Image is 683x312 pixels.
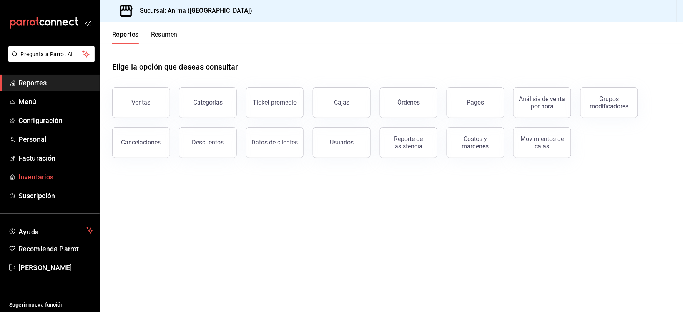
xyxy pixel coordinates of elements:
[193,99,223,106] div: Categorías
[151,31,178,44] button: Resumen
[112,31,139,44] button: Reportes
[112,31,178,44] div: navigation tabs
[5,56,95,64] a: Pregunta a Parrot AI
[112,87,170,118] button: Ventas
[380,87,437,118] button: Órdenes
[112,127,170,158] button: Cancelaciones
[18,115,93,126] span: Configuración
[18,153,93,163] span: Facturación
[18,96,93,107] span: Menú
[313,87,371,118] button: Cajas
[8,46,95,62] button: Pregunta a Parrot AI
[18,78,93,88] span: Reportes
[380,127,437,158] button: Reporte de asistencia
[246,127,304,158] button: Datos de clientes
[452,135,499,150] div: Costos y márgenes
[580,87,638,118] button: Grupos modificadores
[112,61,238,73] h1: Elige la opción que deseas consultar
[192,139,224,146] div: Descuentos
[397,99,420,106] div: Órdenes
[18,134,93,144] span: Personal
[246,87,304,118] button: Ticket promedio
[85,20,91,26] button: open_drawer_menu
[513,127,571,158] button: Movimientos de cajas
[21,50,83,58] span: Pregunta a Parrot AI
[467,99,484,106] div: Pagos
[330,139,354,146] div: Usuarios
[18,244,93,254] span: Recomienda Parrot
[585,95,633,110] div: Grupos modificadores
[447,87,504,118] button: Pagos
[518,135,566,150] div: Movimientos de cajas
[518,95,566,110] div: Análisis de venta por hora
[447,127,504,158] button: Costos y márgenes
[179,87,237,118] button: Categorías
[313,127,371,158] button: Usuarios
[18,226,83,235] span: Ayuda
[385,135,432,150] div: Reporte de asistencia
[179,127,237,158] button: Descuentos
[253,99,297,106] div: Ticket promedio
[18,262,93,273] span: [PERSON_NAME]
[334,99,349,106] div: Cajas
[18,172,93,182] span: Inventarios
[513,87,571,118] button: Análisis de venta por hora
[9,301,93,309] span: Sugerir nueva función
[18,191,93,201] span: Suscripción
[121,139,161,146] div: Cancelaciones
[134,6,253,15] h3: Sucursal: Anima ([GEOGRAPHIC_DATA])
[132,99,151,106] div: Ventas
[252,139,298,146] div: Datos de clientes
